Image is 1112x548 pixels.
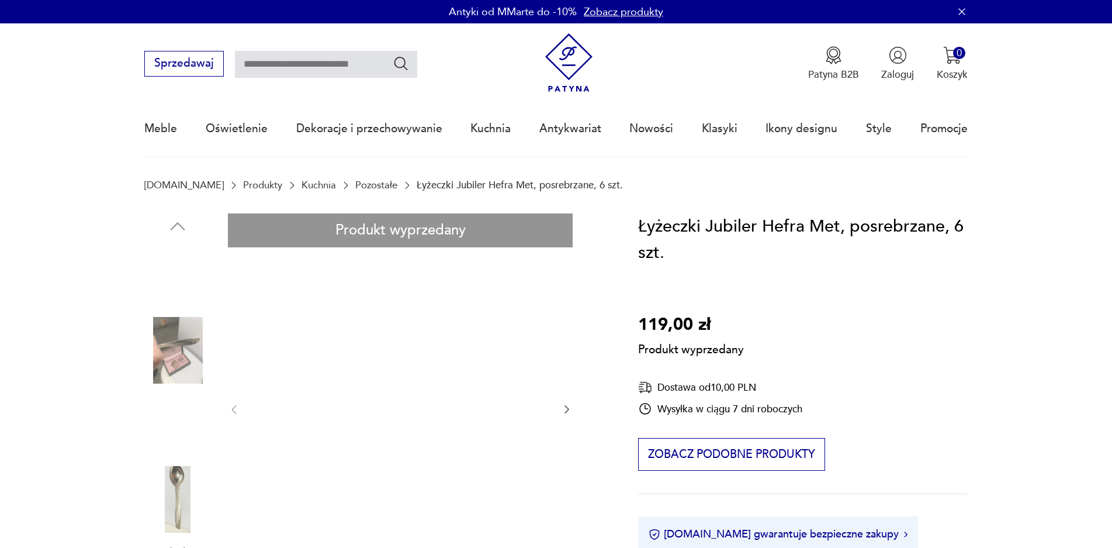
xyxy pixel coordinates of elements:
[584,5,663,19] a: Zobacz produkty
[417,180,623,191] p: Łyżeczki Jubiler Hefra Met, posrebrzane, 6 szt.
[765,102,837,156] a: Ikony designu
[539,102,601,156] a: Antykwariat
[638,380,652,395] img: Ikona dostawy
[638,312,744,339] p: 119,00 zł
[953,47,965,59] div: 0
[243,180,282,191] a: Produkty
[144,51,223,77] button: Sprzedawaj
[539,33,598,92] img: Patyna - sklep z meblami i dekoracjami vintage
[881,68,914,81] p: Zaloguj
[296,102,442,156] a: Dekoracje i przechowywanie
[702,102,737,156] a: Klasyki
[470,102,511,156] a: Kuchnia
[638,213,967,267] h1: Łyżeczki Jubiler Hefra Met, posrebrzane, 6 szt.
[144,102,177,156] a: Meble
[638,402,802,416] div: Wysyłka w ciągu 7 dni roboczych
[808,68,859,81] p: Patyna B2B
[629,102,673,156] a: Nowości
[449,5,577,19] p: Antyki od MMarte do -10%
[920,102,968,156] a: Promocje
[904,532,907,537] img: Ikona strzałki w prawo
[943,46,961,64] img: Ikona koszyka
[144,60,223,69] a: Sprzedawaj
[355,180,397,191] a: Pozostałe
[825,46,843,64] img: Ikona medalu
[393,55,410,72] button: Szukaj
[881,46,914,81] button: Zaloguj
[808,46,859,81] a: Ikona medaluPatyna B2B
[866,102,892,156] a: Style
[937,68,968,81] p: Koszyk
[144,180,224,191] a: [DOMAIN_NAME]
[649,527,907,542] button: [DOMAIN_NAME] gwarantuje bezpieczne zakupy
[206,102,268,156] a: Oświetlenie
[638,438,825,471] button: Zobacz podobne produkty
[937,46,968,81] button: 0Koszyk
[638,380,802,395] div: Dostawa od 10,00 PLN
[889,46,907,64] img: Ikonka użytkownika
[302,180,336,191] a: Kuchnia
[808,46,859,81] button: Patyna B2B
[638,338,744,358] p: Produkt wyprzedany
[649,529,660,540] img: Ikona certyfikatu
